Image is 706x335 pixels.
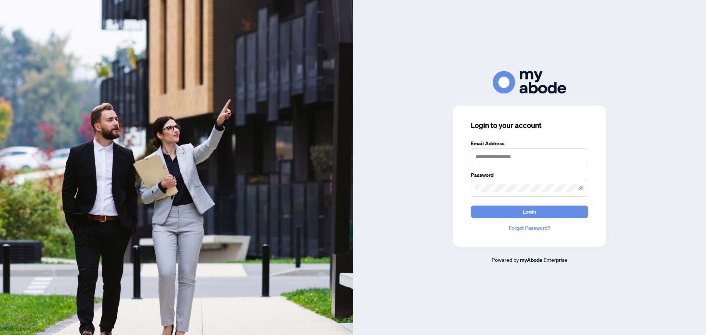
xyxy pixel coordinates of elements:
[471,224,588,232] a: Forgot Password?
[471,139,588,147] label: Email Address
[471,120,588,131] h3: Login to your account
[523,206,536,218] span: Login
[543,256,567,263] span: Enterprise
[520,256,542,264] a: myAbode
[493,71,566,93] img: ma-logo
[471,206,588,218] button: Login
[471,171,588,179] label: Password
[578,186,584,191] span: eye-invisible
[492,256,519,263] span: Powered by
